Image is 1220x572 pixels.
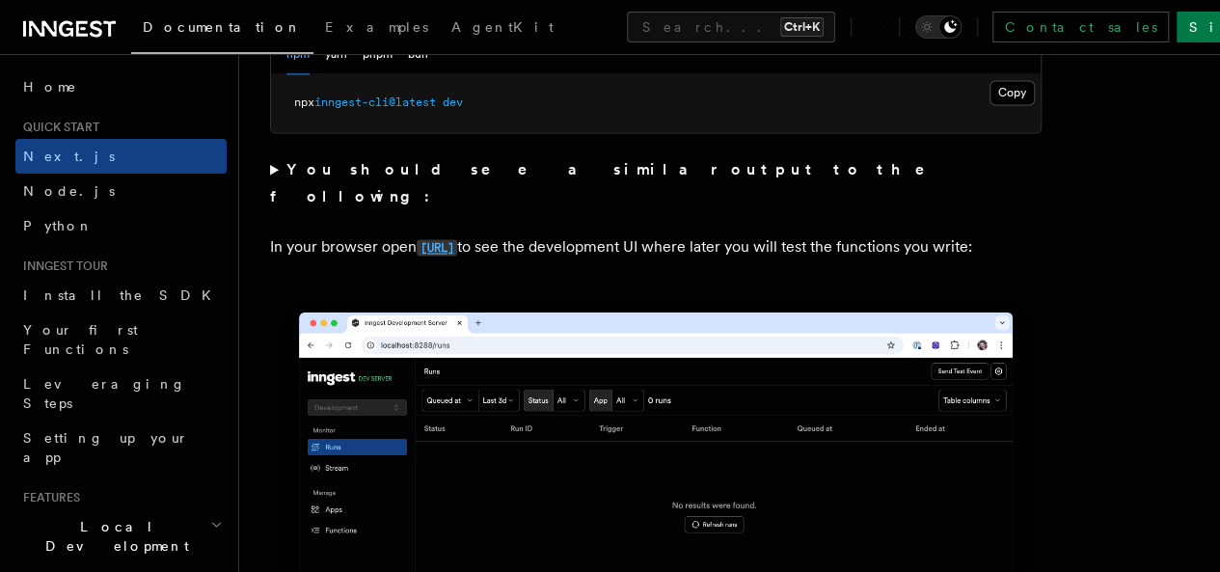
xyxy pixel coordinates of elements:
span: AgentKit [451,19,554,35]
button: Toggle dark mode [915,15,962,39]
span: Features [15,490,80,505]
button: Search...Ctrl+K [627,12,835,42]
span: Documentation [143,19,302,35]
button: Local Development [15,509,227,563]
span: Setting up your app [23,430,189,465]
span: inngest-cli@latest [314,95,436,109]
span: Leveraging Steps [23,376,186,411]
a: Your first Functions [15,313,227,367]
strong: You should see a similar output to the following: [270,160,952,205]
span: Install the SDK [23,287,223,303]
a: Node.js [15,174,227,208]
span: Examples [325,19,428,35]
a: Documentation [131,6,313,54]
span: Home [23,77,77,96]
span: Inngest tour [15,259,108,274]
a: Install the SDK [15,278,227,313]
a: Contact sales [992,12,1169,42]
p: In your browser open to see the development UI where later you will test the functions you write: [270,233,1042,261]
a: Setting up your app [15,421,227,475]
button: Copy [990,80,1035,105]
span: Your first Functions [23,322,138,357]
span: Node.js [23,183,115,199]
span: Local Development [15,517,210,556]
a: [URL] [417,237,457,256]
span: npx [294,95,314,109]
span: Quick start [15,120,99,135]
span: dev [443,95,463,109]
a: Next.js [15,139,227,174]
a: Leveraging Steps [15,367,227,421]
span: Next.js [23,149,115,164]
kbd: Ctrl+K [780,17,824,37]
code: [URL] [417,239,457,256]
a: Home [15,69,227,104]
summary: You should see a similar output to the following: [270,156,1042,210]
a: Examples [313,6,440,52]
span: Python [23,218,94,233]
a: AgentKit [440,6,565,52]
a: Python [15,208,227,243]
